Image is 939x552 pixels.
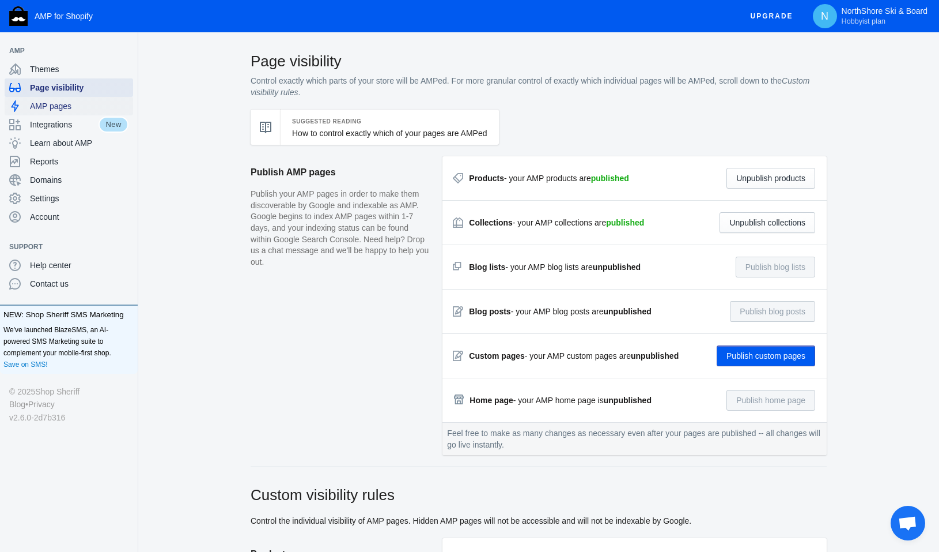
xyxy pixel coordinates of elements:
[5,78,133,97] a: Page visibility
[292,129,487,138] a: How to control exactly which of your pages are AMPed
[9,6,28,26] img: Shop Sheriff Logo
[631,351,679,361] strong: unpublished
[469,351,524,361] strong: Custom pages
[30,82,128,93] span: Page visibility
[469,262,505,272] strong: Blog lists
[726,390,815,411] button: Publish home page
[251,189,431,268] p: Publish your AMP pages in order to make them discoverable by Google and indexable as AMP. Google ...
[469,307,510,316] strong: Blog posts
[469,174,504,183] strong: Products
[741,6,802,27] button: Upgrade
[35,385,79,398] a: Shop Sheriff
[5,97,133,115] a: AMP pages
[5,134,133,152] a: Learn about AMP
[30,137,128,149] span: Learn about AMP
[251,485,827,505] h2: Custom visibility rules
[30,174,128,186] span: Domains
[469,395,652,406] div: - your AMP home page is
[30,156,128,167] span: Reports
[30,278,128,290] span: Contact us
[469,217,644,228] div: - your AMP collections are
[726,168,815,189] button: Unpublish products
[9,411,128,424] div: v2.6.0-2d7b316
[251,156,431,189] h2: Publish AMP pages
[3,359,48,370] a: Save on SMS!
[251,76,809,97] i: Custom visibility rules
[9,385,128,398] div: © 2025
[606,218,644,227] strong: published
[751,6,793,27] span: Upgrade
[30,100,128,112] span: AMP pages
[842,17,885,26] span: Hobbyist plan
[99,117,128,133] span: New
[30,193,128,204] span: Settings
[842,6,927,26] p: NorthShore Ski & Board
[720,212,815,233] button: Unpublish collections
[469,350,679,362] div: - your AMP custom pages are
[251,51,827,72] h2: Page visibility
[469,396,513,405] strong: Home page
[469,306,651,317] div: - your AMP blog posts are
[28,398,55,411] a: Privacy
[5,275,133,293] a: Contact us
[469,218,512,227] strong: Collections
[9,45,117,57] span: AMP
[442,422,827,455] div: Feel free to make as many changes as necessary even after your pages are published -- all changes...
[117,245,135,249] button: Add a sales channel
[292,115,487,127] h5: Suggested Reading
[730,301,815,322] button: Publish blog posts
[891,506,925,540] div: Open chat
[717,346,815,366] button: Publish custom pages
[593,262,641,272] strong: unpublished
[9,398,128,411] div: •
[604,307,652,316] strong: unpublished
[30,211,128,223] span: Account
[5,208,133,226] a: Account
[5,115,133,134] a: IntegrationsNew
[5,60,133,78] a: Themes
[30,260,128,271] span: Help center
[5,152,133,171] a: Reports
[469,172,629,184] div: - your AMP products are
[5,171,133,189] a: Domains
[251,76,827,98] p: Control exactly which parts of your store will be AMPed. For more granular control of exactly whi...
[591,174,629,183] strong: published
[251,485,827,527] div: Control the individual visibility of AMP pages. Hidden AMP pages will not be accessible and will ...
[736,257,815,277] button: Publish blog lists
[9,241,117,253] span: Support
[819,10,831,22] span: N
[604,396,652,405] strong: unpublished
[9,398,25,411] a: Blog
[5,189,133,208] a: Settings
[117,48,135,53] button: Add a sales channel
[30,119,99,130] span: Integrations
[469,261,641,273] div: - your AMP blog lists are
[30,63,128,75] span: Themes
[35,12,93,21] span: AMP for Shopify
